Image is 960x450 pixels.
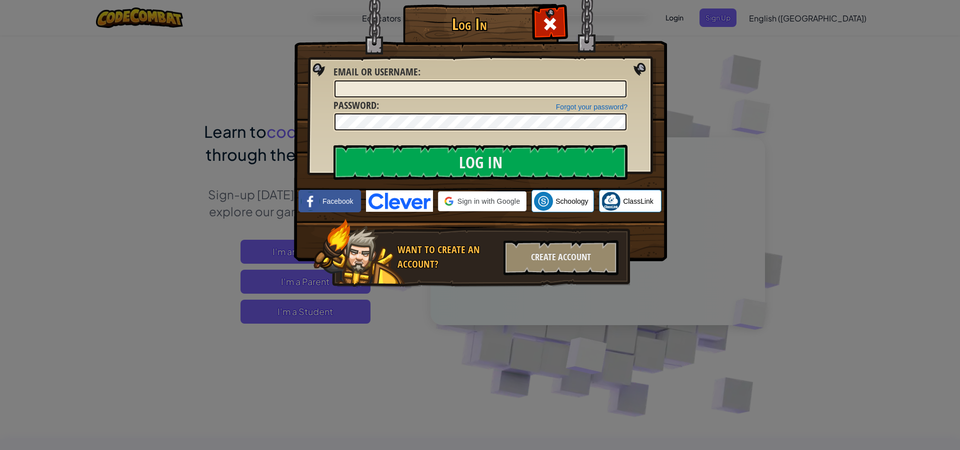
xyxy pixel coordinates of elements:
img: clever-logo-blue.png [366,190,433,212]
span: Email or Username [333,65,418,78]
div: Want to create an account? [397,243,497,271]
h1: Log In [405,15,533,33]
label: : [333,65,420,79]
label: : [333,98,379,113]
div: Sign in with Google [438,191,526,211]
span: ClassLink [623,196,653,206]
img: classlink-logo-small.png [601,192,620,211]
input: Log In [333,145,627,180]
img: facebook_small.png [301,192,320,211]
div: Create Account [503,240,618,275]
a: Forgot your password? [556,103,627,111]
img: schoology.png [534,192,553,211]
span: Sign in with Google [457,196,520,206]
span: Facebook [322,196,353,206]
span: Schoology [555,196,588,206]
span: Password [333,98,376,112]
